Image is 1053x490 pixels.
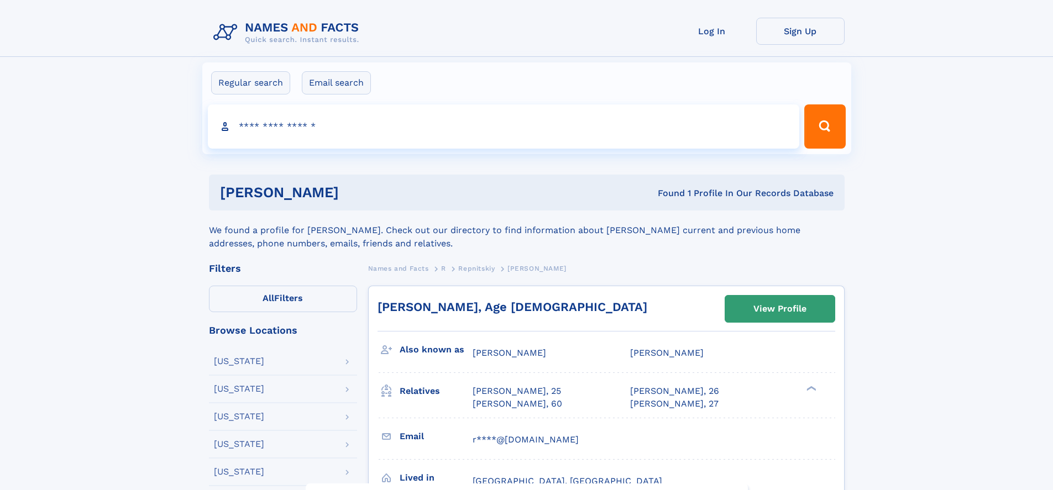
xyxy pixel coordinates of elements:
[473,398,562,410] a: [PERSON_NAME], 60
[214,357,264,366] div: [US_STATE]
[441,265,446,272] span: R
[302,71,371,94] label: Email search
[378,300,647,314] a: [PERSON_NAME], Age [DEMOGRAPHIC_DATA]
[458,261,495,275] a: Repnitskiy
[473,385,561,397] a: [PERSON_NAME], 25
[630,347,704,358] span: [PERSON_NAME]
[630,398,719,410] a: [PERSON_NAME], 27
[756,18,845,45] a: Sign Up
[368,261,429,275] a: Names and Facts
[220,186,499,199] h1: [PERSON_NAME]
[725,296,835,322] a: View Profile
[263,293,274,303] span: All
[400,382,473,401] h3: Relatives
[400,427,473,446] h3: Email
[209,325,357,335] div: Browse Locations
[400,468,473,487] h3: Lived in
[400,340,473,359] h3: Also known as
[209,286,357,312] label: Filters
[441,261,446,275] a: R
[804,104,845,149] button: Search Button
[498,187,834,199] div: Found 1 Profile In Our Records Database
[668,18,756,45] a: Log In
[473,476,662,486] span: [GEOGRAPHIC_DATA], [GEOGRAPHIC_DATA]
[214,412,264,421] div: [US_STATE]
[214,467,264,476] div: [US_STATE]
[214,384,264,393] div: [US_STATE]
[630,385,719,397] a: [PERSON_NAME], 26
[458,265,495,272] span: Repnitskiy
[208,104,800,149] input: search input
[507,265,567,272] span: [PERSON_NAME]
[209,264,357,273] div: Filters
[209,18,368,48] img: Logo Names and Facts
[209,210,845,250] div: We found a profile for [PERSON_NAME]. Check out our directory to find information about [PERSON_N...
[753,296,806,322] div: View Profile
[473,347,546,358] span: [PERSON_NAME]
[804,385,817,392] div: ❯
[214,440,264,449] div: [US_STATE]
[211,71,290,94] label: Regular search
